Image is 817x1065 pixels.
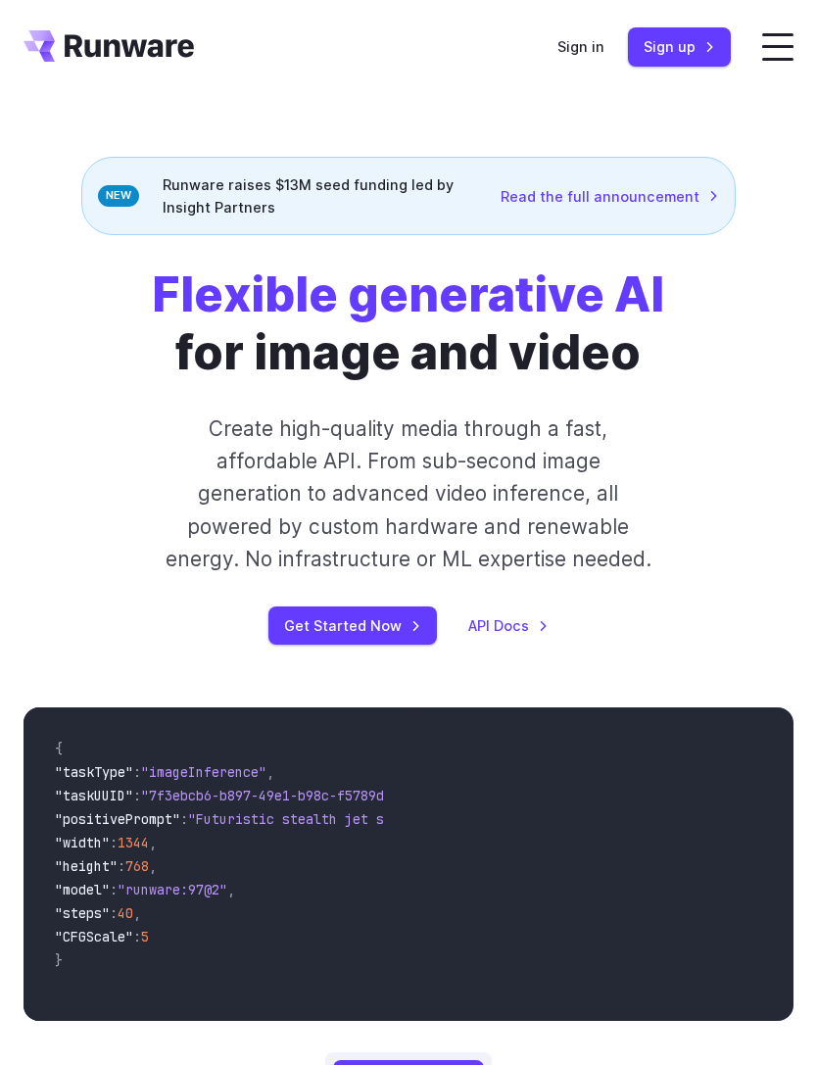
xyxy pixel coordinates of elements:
[55,810,180,828] span: "positivePrompt"
[118,857,125,875] span: :
[141,763,266,781] span: "imageInference"
[268,606,437,645] a: Get Started Now
[118,881,227,898] span: "runware:97@2"
[149,834,157,851] span: ,
[110,881,118,898] span: :
[55,904,110,922] span: "steps"
[55,881,110,898] span: "model"
[133,928,141,945] span: :
[55,787,133,804] span: "taskUUID"
[55,740,63,757] span: {
[628,27,731,66] a: Sign up
[55,928,133,945] span: "CFGScale"
[468,614,549,637] a: API Docs
[81,157,735,235] div: Runware raises $13M seed funding led by Insight Partners
[227,881,235,898] span: ,
[55,763,133,781] span: "taskType"
[55,834,110,851] span: "width"
[152,266,664,381] h1: for image and video
[133,787,141,804] span: :
[162,412,654,575] p: Create high-quality media through a fast, affordable API. From sub-second image generation to adv...
[141,928,149,945] span: 5
[125,857,149,875] span: 768
[55,951,63,969] span: }
[133,763,141,781] span: :
[141,787,439,804] span: "7f3ebcb6-b897-49e1-b98c-f5789d2d40d7"
[133,904,141,922] span: ,
[180,810,188,828] span: :
[118,834,149,851] span: 1344
[24,30,194,62] a: Go to /
[110,834,118,851] span: :
[149,857,157,875] span: ,
[557,35,604,58] a: Sign in
[55,857,118,875] span: "height"
[118,904,133,922] span: 40
[110,904,118,922] span: :
[152,266,664,323] strong: Flexible generative AI
[266,763,274,781] span: ,
[501,185,719,208] a: Read the full announcement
